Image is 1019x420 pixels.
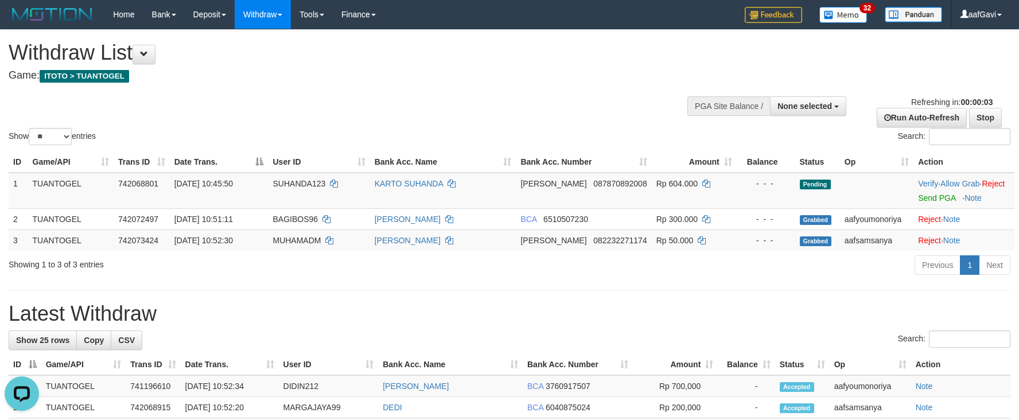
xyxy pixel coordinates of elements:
[546,403,590,412] span: Copy 6040875024 to clipboard
[5,5,39,39] button: Open LiveChat chat widget
[9,330,77,350] a: Show 25 rows
[126,354,180,375] th: Trans ID: activate to sort column ascending
[770,96,846,116] button: None selected
[181,375,279,397] td: [DATE] 10:52:34
[174,179,233,188] span: [DATE] 10:45:50
[940,179,979,188] a: Allow Grab
[9,41,668,64] h1: Withdraw List
[375,236,441,245] a: [PERSON_NAME]
[780,403,814,413] span: Accepted
[775,354,830,375] th: Status: activate to sort column ascending
[28,151,114,173] th: Game/API: activate to sort column ascending
[378,354,523,375] th: Bank Acc. Name: activate to sort column ascending
[982,179,1005,188] a: Reject
[126,397,180,418] td: 742068915
[126,375,180,397] td: 741196610
[543,215,588,224] span: Copy 6510507230 to clipboard
[877,108,967,127] a: Run Auto-Refresh
[279,375,379,397] td: DIDIN212
[918,179,938,188] a: Verify
[527,403,543,412] span: BCA
[118,179,158,188] span: 742068801
[916,382,933,391] a: Note
[800,236,832,246] span: Grabbed
[593,236,647,245] span: Copy 082232271174 to clipboard
[898,128,1010,145] label: Search:
[979,255,1010,275] a: Next
[520,179,586,188] span: [PERSON_NAME]
[718,375,775,397] td: -
[118,215,158,224] span: 742072497
[687,96,770,116] div: PGA Site Balance /
[279,354,379,375] th: User ID: activate to sort column ascending
[375,215,441,224] a: [PERSON_NAME]
[777,102,832,111] span: None selected
[741,178,791,189] div: - - -
[279,397,379,418] td: MARGAJAYA99
[520,215,536,224] span: BCA
[9,254,416,270] div: Showing 1 to 3 of 3 entries
[375,179,443,188] a: KARTO SUHANDA
[745,7,802,23] img: Feedback.jpg
[913,230,1014,251] td: ·
[916,403,933,412] a: Note
[516,151,651,173] th: Bank Acc. Number: activate to sort column ascending
[370,151,516,173] th: Bank Acc. Name: activate to sort column ascending
[28,230,114,251] td: TUANTOGEL
[118,336,135,345] span: CSV
[913,208,1014,230] td: ·
[41,397,126,418] td: TUANTOGEL
[76,330,111,350] a: Copy
[633,397,718,418] td: Rp 200,000
[915,255,960,275] a: Previous
[9,208,28,230] td: 2
[656,215,698,224] span: Rp 300.000
[29,128,72,145] select: Showentries
[174,215,233,224] span: [DATE] 10:51:11
[913,151,1014,173] th: Action
[383,382,449,391] a: [PERSON_NAME]
[273,179,325,188] span: SUHANDA123
[718,397,775,418] td: -
[830,397,911,418] td: aafsamsanya
[913,173,1014,209] td: · ·
[840,230,913,251] td: aafsamsanya
[960,98,993,107] strong: 00:00:03
[737,151,795,173] th: Balance
[969,108,1002,127] a: Stop
[174,236,233,245] span: [DATE] 10:52:30
[170,151,269,173] th: Date Trans.: activate to sort column descending
[118,236,158,245] span: 742073424
[9,173,28,209] td: 1
[918,236,941,245] a: Reject
[943,215,960,224] a: Note
[780,382,814,392] span: Accepted
[28,208,114,230] td: TUANTOGEL
[840,151,913,173] th: Op: activate to sort column ascending
[9,302,1010,325] h1: Latest Withdraw
[181,354,279,375] th: Date Trans.: activate to sort column ascending
[523,354,633,375] th: Bank Acc. Number: activate to sort column ascending
[964,193,982,203] a: Note
[656,179,698,188] span: Rp 604.000
[41,375,126,397] td: TUANTOGEL
[84,336,104,345] span: Copy
[656,236,694,245] span: Rp 50.000
[911,98,993,107] span: Refreshing in:
[268,151,370,173] th: User ID: activate to sort column ascending
[111,330,142,350] a: CSV
[800,215,832,225] span: Grabbed
[830,354,911,375] th: Op: activate to sort column ascending
[527,382,543,391] span: BCA
[9,354,41,375] th: ID: activate to sort column descending
[41,354,126,375] th: Game/API: activate to sort column ascending
[943,236,960,245] a: Note
[16,336,69,345] span: Show 25 rows
[546,382,590,391] span: Copy 3760917507 to clipboard
[114,151,170,173] th: Trans ID: activate to sort column ascending
[795,151,840,173] th: Status
[520,236,586,245] span: [PERSON_NAME]
[9,128,96,145] label: Show entries
[918,193,955,203] a: Send PGA
[800,180,831,189] span: Pending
